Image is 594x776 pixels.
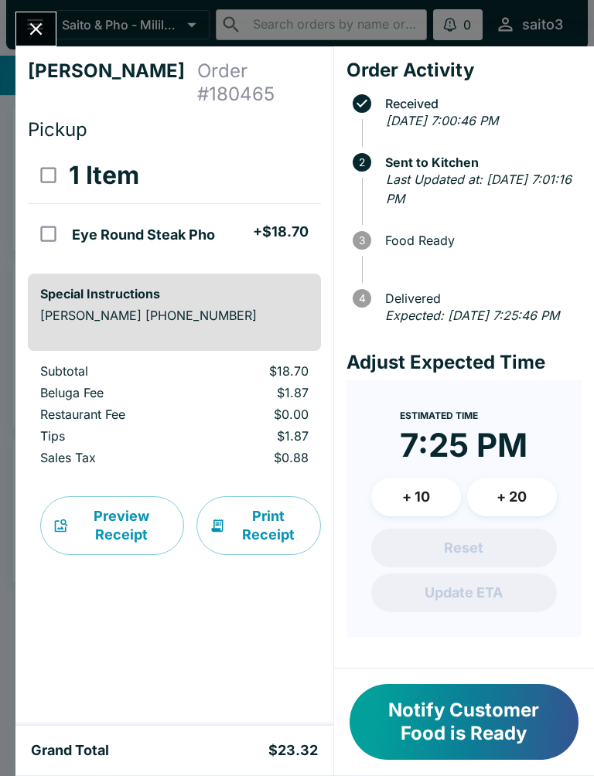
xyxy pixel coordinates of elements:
[208,407,309,422] p: $0.00
[28,363,321,471] table: orders table
[31,741,109,760] h5: Grand Total
[359,234,365,247] text: 3
[268,741,318,760] h5: $23.32
[386,172,572,207] em: Last Updated at: [DATE] 7:01:16 PM
[467,478,557,516] button: + 20
[40,286,309,301] h6: Special Instructions
[69,160,139,191] h3: 1 Item
[208,385,309,400] p: $1.87
[40,407,183,422] p: Restaurant Fee
[253,223,309,241] h5: + $18.70
[377,233,582,247] span: Food Ready
[371,478,461,516] button: + 10
[350,684,579,760] button: Notify Customer Food is Ready
[358,292,365,305] text: 4
[208,363,309,379] p: $18.70
[400,425,527,465] time: 7:25 PM
[386,113,498,128] em: [DATE] 7:00:46 PM
[40,496,184,555] button: Preview Receipt
[377,97,582,111] span: Received
[40,308,309,323] p: [PERSON_NAME] [PHONE_NUMBER]
[377,291,582,305] span: Delivered
[28,148,321,261] table: orders table
[40,450,183,465] p: Sales Tax
[28,118,87,141] span: Pickup
[359,156,365,168] text: 2
[377,155,582,169] span: Sent to Kitchen
[208,428,309,444] p: $1.87
[40,385,183,400] p: Beluga Fee
[16,12,56,46] button: Close
[40,428,183,444] p: Tips
[208,450,309,465] p: $0.88
[196,496,321,555] button: Print Receipt
[400,410,478,421] span: Estimated Time
[197,60,321,106] h4: Order # 180465
[346,351,582,374] h4: Adjust Expected Time
[346,59,582,82] h4: Order Activity
[40,363,183,379] p: Subtotal
[385,308,559,323] em: Expected: [DATE] 7:25:46 PM
[72,226,215,244] h5: Eye Round Steak Pho
[28,60,197,106] h4: [PERSON_NAME]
